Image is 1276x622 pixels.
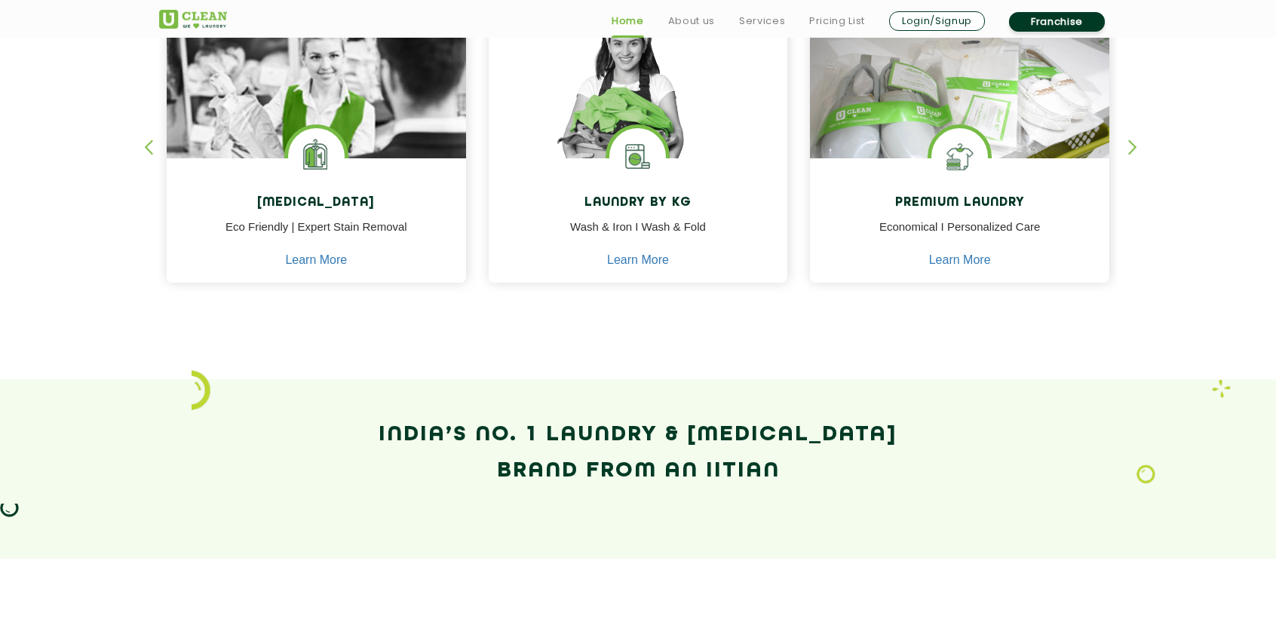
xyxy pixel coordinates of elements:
[809,12,865,30] a: Pricing List
[612,12,644,30] a: Home
[1136,464,1155,484] img: Laundry
[1009,12,1105,32] a: Franchise
[500,196,777,210] h4: Laundry by Kg
[821,219,1098,253] p: Economical I Personalized Care
[1212,379,1231,398] img: Laundry wash and iron
[889,11,985,31] a: Login/Signup
[159,10,227,29] img: UClean Laundry and Dry Cleaning
[192,370,210,409] img: icon_2.png
[668,12,715,30] a: About us
[609,128,666,185] img: laundry washing machine
[167,3,466,244] img: Drycleaners near me
[285,253,347,267] a: Learn More
[931,128,988,185] img: Shoes Cleaning
[178,196,455,210] h4: [MEDICAL_DATA]
[929,253,991,267] a: Learn More
[489,3,788,202] img: a girl with laundry basket
[159,417,1117,489] h2: India’s No. 1 Laundry & [MEDICAL_DATA] Brand from an IITian
[178,219,455,253] p: Eco Friendly | Expert Stain Removal
[821,196,1098,210] h4: Premium Laundry
[288,128,345,185] img: Laundry Services near me
[810,3,1109,202] img: laundry done shoes and clothes
[500,219,777,253] p: Wash & Iron I Wash & Fold
[607,253,669,267] a: Learn More
[739,12,785,30] a: Services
